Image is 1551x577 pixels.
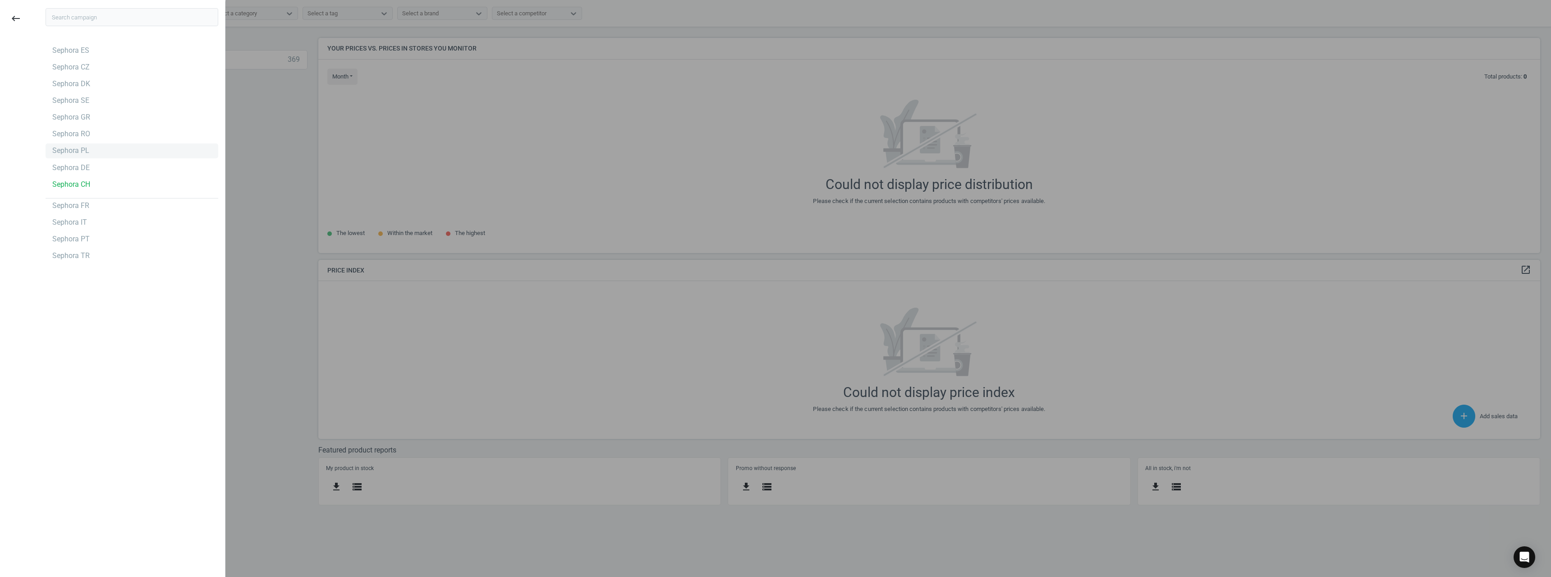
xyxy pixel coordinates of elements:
[52,217,87,227] div: Sephora IT
[52,234,90,244] div: Sephora PT
[52,180,90,189] div: Sephora CH
[52,129,90,139] div: Sephora RO
[52,251,90,261] div: Sephora TR
[52,146,89,156] div: Sephora PL
[5,8,26,29] button: keyboard_backspace
[52,79,90,89] div: Sephora DK
[46,8,218,26] input: Search campaign
[1514,546,1535,568] div: Open Intercom Messenger
[52,112,90,122] div: Sephora GR
[52,201,89,211] div: Sephora FR
[10,13,21,24] i: keyboard_backspace
[52,62,90,72] div: Sephora CZ
[52,46,89,55] div: Sephora ES
[52,96,89,106] div: Sephora SE
[52,163,90,173] div: Sephora DE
